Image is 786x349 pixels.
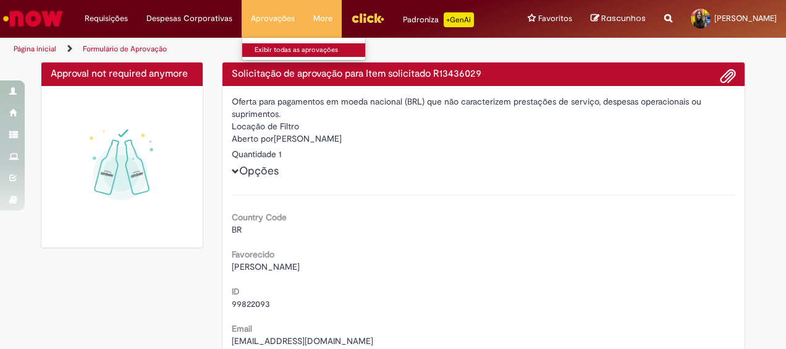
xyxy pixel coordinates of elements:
span: [EMAIL_ADDRESS][DOMAIN_NAME] [232,335,373,347]
div: [PERSON_NAME] [232,132,736,148]
img: click_logo_yellow_360x200.png [351,9,384,27]
span: Requisições [85,12,128,25]
span: Despesas Corporativas [146,12,232,25]
b: Email [232,323,252,334]
span: Aprovações [251,12,295,25]
a: Página inicial [14,44,56,54]
b: Favorecido [232,249,274,260]
label: Aberto por [232,132,274,145]
div: Oferta para pagamentos em moeda nacional (BRL) que não caracterizem prestações de serviço, despes... [232,95,736,120]
span: Favoritos [538,12,572,25]
a: Formulário de Aprovação [83,44,167,54]
span: 99822093 [232,298,270,309]
span: Rascunhos [601,12,646,24]
span: More [313,12,332,25]
div: Padroniza [403,12,474,27]
p: +GenAi [444,12,474,27]
span: [PERSON_NAME] [232,261,300,272]
a: Rascunhos [591,13,646,25]
h4: Approval not required anymore [51,69,193,80]
span: [PERSON_NAME] [714,13,777,24]
div: Quantidade 1 [232,148,736,160]
a: Exibir todas as aprovações [242,43,378,57]
b: Country Code [232,212,287,223]
ul: Aprovações [242,37,366,61]
img: ServiceNow [1,6,65,31]
ul: Trilhas de página [9,38,515,61]
div: Locação de Filtro [232,120,736,132]
h4: Solicitação de aprovação para Item solicitado R13436029 [232,69,736,80]
span: BR [232,224,242,235]
b: ID [232,286,240,297]
img: sucesso_1.gif [51,95,193,238]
